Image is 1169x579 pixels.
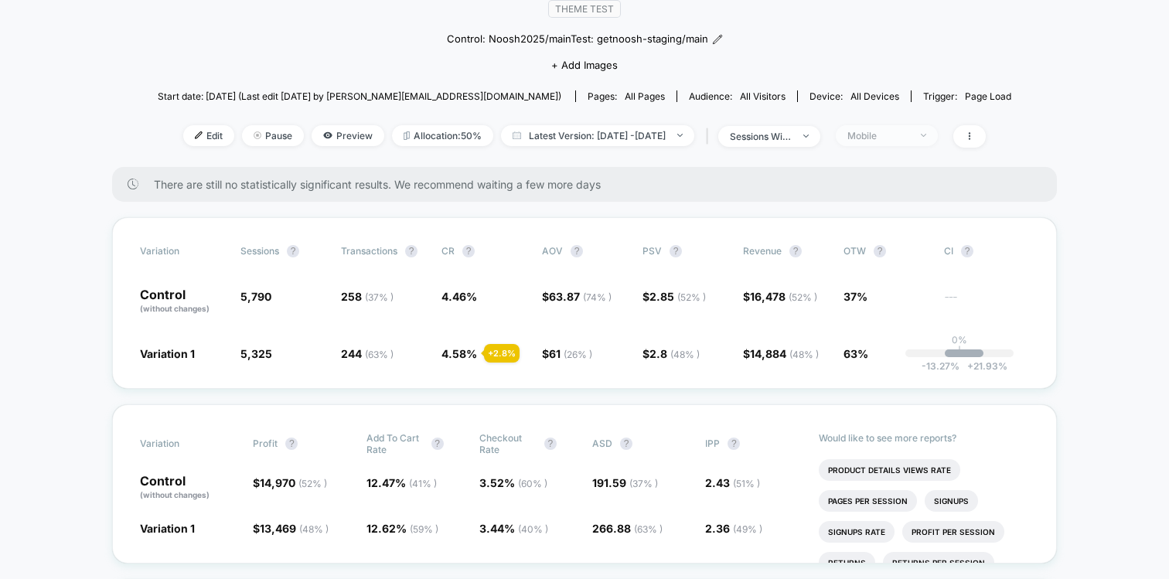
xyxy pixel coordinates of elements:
span: ( 59 % ) [410,523,438,535]
button: ? [728,438,740,450]
span: 14,970 [260,476,327,489]
span: 37% [844,290,867,303]
span: | [702,125,718,148]
span: $ [542,347,592,360]
p: | [958,346,961,357]
li: Product Details Views Rate [819,459,960,481]
span: Profit [253,438,278,449]
li: Signups [925,490,978,512]
span: ( 49 % ) [733,523,762,535]
span: Variation 1 [140,522,195,535]
div: Mobile [847,130,909,141]
span: 5,325 [240,347,272,360]
span: 12.62 % [366,522,438,535]
span: 61 [549,347,592,360]
span: (without changes) [140,304,210,313]
img: end [921,134,926,137]
span: ( 48 % ) [789,349,819,360]
span: Variation [140,432,225,455]
div: Pages: [588,90,665,102]
span: ( 51 % ) [733,478,760,489]
span: Add To Cart Rate [366,432,424,455]
span: --- [944,292,1029,315]
span: 12.47 % [366,476,437,489]
span: 3.44 % [479,522,548,535]
span: 258 [341,290,394,303]
span: Checkout Rate [479,432,537,455]
div: Trigger: [923,90,1011,102]
div: + 2.8 % [484,344,520,363]
span: 21.93 % [959,360,1007,372]
span: AOV [542,245,563,257]
span: Device: [797,90,911,102]
div: Audience: [689,90,786,102]
span: 14,884 [750,347,819,360]
span: ( 37 % ) [365,291,394,303]
button: ? [544,438,557,450]
span: ( 41 % ) [409,478,437,489]
button: ? [571,245,583,257]
span: 2.36 [705,522,762,535]
button: ? [874,245,886,257]
img: edit [195,131,203,139]
span: (without changes) [140,490,210,499]
span: $ [642,347,700,360]
span: PSV [642,245,662,257]
span: 244 [341,347,394,360]
span: ASD [592,438,612,449]
li: Pages Per Session [819,490,917,512]
span: $ [253,522,329,535]
img: end [254,131,261,139]
span: 16,478 [750,290,817,303]
span: There are still no statistically significant results. We recommend waiting a few more days [154,178,1026,191]
span: 3.52 % [479,476,547,489]
p: Control [140,475,237,501]
img: end [803,135,809,138]
span: $ [743,290,817,303]
span: ( 63 % ) [634,523,663,535]
span: Pause [242,125,304,146]
span: Transactions [341,245,397,257]
span: $ [542,290,612,303]
span: + [967,360,973,372]
button: ? [961,245,973,257]
span: + Add Images [551,59,618,71]
img: calendar [513,131,521,139]
span: 13,469 [260,522,329,535]
button: ? [431,438,444,450]
span: ( 48 % ) [299,523,329,535]
span: 4.58 % [441,347,477,360]
button: ? [620,438,632,450]
span: All Visitors [740,90,786,102]
span: Sessions [240,245,279,257]
span: $ [642,290,706,303]
span: -13.27 % [922,360,959,372]
span: OTW [844,245,929,257]
span: 191.59 [592,476,658,489]
span: ( 40 % ) [518,523,548,535]
span: Control: Noosh2025/mainTest: getnoosh-staging/main [447,32,708,47]
span: Page Load [965,90,1011,102]
button: ? [789,245,802,257]
span: ( 26 % ) [564,349,592,360]
span: 4.46 % [441,290,477,303]
span: Preview [312,125,384,146]
span: IPP [705,438,720,449]
span: ( 52 % ) [298,478,327,489]
button: ? [670,245,682,257]
span: all pages [625,90,665,102]
span: Latest Version: [DATE] - [DATE] [501,125,694,146]
span: ( 60 % ) [518,478,547,489]
span: 2.85 [649,290,706,303]
span: Start date: [DATE] (Last edit [DATE] by [PERSON_NAME][EMAIL_ADDRESS][DOMAIN_NAME]) [158,90,561,102]
span: $ [253,476,327,489]
button: ? [287,245,299,257]
button: ? [285,438,298,450]
p: Would like to see more reports? [819,432,1030,444]
span: Variation 1 [140,347,195,360]
span: Edit [183,125,234,146]
span: ( 48 % ) [670,349,700,360]
img: rebalance [404,131,410,140]
img: end [677,134,683,137]
span: 63% [844,347,868,360]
